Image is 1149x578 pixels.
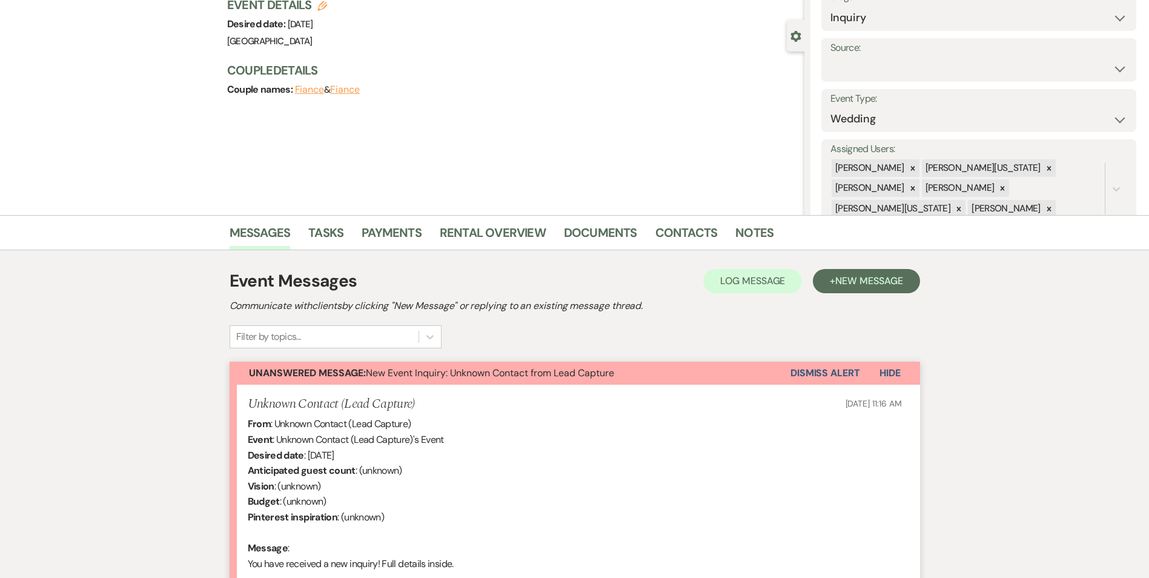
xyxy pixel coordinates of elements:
span: Couple names: [227,83,295,96]
a: Notes [735,223,773,250]
b: Desired date [248,449,304,462]
div: [PERSON_NAME][US_STATE] [832,200,952,218]
div: Filter by topics... [236,330,301,344]
button: Unanswered Message:New Event Inquiry: Unknown Contact from Lead Capture [230,362,790,385]
div: [PERSON_NAME][US_STATE] [922,159,1042,177]
a: Messages [230,223,291,250]
button: Dismiss Alert [790,362,860,385]
b: Budget [248,495,280,508]
a: Rental Overview [440,223,546,250]
span: [DATE] [288,18,313,30]
strong: Unanswered Message: [249,367,366,379]
b: From [248,417,271,430]
span: Desired date: [227,18,288,30]
label: Event Type: [830,90,1127,108]
h5: Unknown Contact (Lead Capture) [248,397,416,412]
a: Tasks [308,223,343,250]
button: +New Message [813,269,919,293]
span: & [295,84,360,96]
span: Hide [879,367,901,379]
span: [DATE] 11:16 AM [846,398,902,409]
h2: Communicate with clients by clicking "New Message" or replying to an existing message thread. [230,299,920,313]
div: [PERSON_NAME] [832,179,906,197]
b: Pinterest inspiration [248,511,338,523]
button: Hide [860,362,920,385]
div: [PERSON_NAME] [922,179,996,197]
button: Fiance [330,85,360,95]
h1: Event Messages [230,268,357,294]
label: Assigned Users: [830,141,1127,158]
span: New Message [835,274,902,287]
b: Event [248,433,273,446]
h3: Couple Details [227,62,792,79]
a: Contacts [655,223,718,250]
a: Payments [362,223,422,250]
b: Vision [248,480,274,493]
div: [PERSON_NAME] [832,159,906,177]
span: [GEOGRAPHIC_DATA] [227,35,313,47]
b: Anticipated guest count [248,464,356,477]
button: Fiance [295,85,325,95]
button: Close lead details [790,30,801,41]
span: Log Message [720,274,785,287]
b: Message [248,542,288,554]
label: Source: [830,39,1127,57]
button: Log Message [703,269,802,293]
div: [PERSON_NAME] [968,200,1042,218]
span: New Event Inquiry: Unknown Contact from Lead Capture [249,367,614,379]
a: Documents [564,223,637,250]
